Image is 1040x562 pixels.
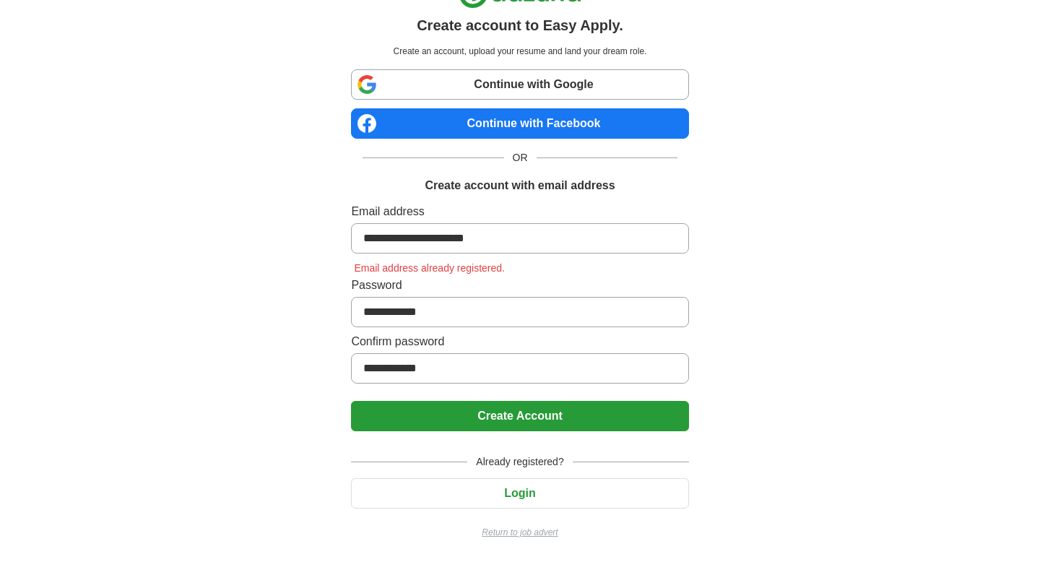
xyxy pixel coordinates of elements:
span: Email address already registered. [351,262,508,274]
h1: Create account with email address [425,177,615,194]
button: Create Account [351,401,688,431]
span: OR [504,150,537,165]
a: Return to job advert [351,526,688,539]
a: Continue with Google [351,69,688,100]
span: Already registered? [467,454,572,470]
label: Email address [351,203,688,220]
a: Continue with Facebook [351,108,688,139]
a: Login [351,487,688,499]
label: Password [351,277,688,294]
button: Login [351,478,688,509]
p: Create an account, upload your resume and land your dream role. [354,45,685,58]
label: Confirm password [351,333,688,350]
h1: Create account to Easy Apply. [417,14,623,36]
